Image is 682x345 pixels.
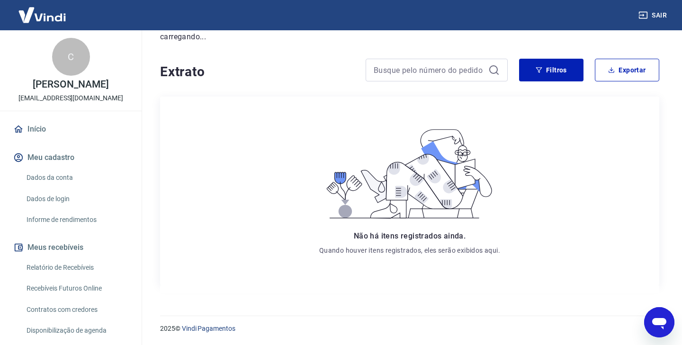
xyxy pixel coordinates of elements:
[644,307,674,337] iframe: Botão para abrir a janela de mensagens
[23,210,130,230] a: Informe de rendimentos
[23,300,130,319] a: Contratos com credores
[23,168,130,187] a: Dados da conta
[18,93,123,103] p: [EMAIL_ADDRESS][DOMAIN_NAME]
[519,59,583,81] button: Filtros
[52,38,90,76] div: C
[160,31,659,43] p: carregando...
[319,246,500,255] p: Quando houver itens registrados, eles serão exibidos aqui.
[23,279,130,298] a: Recebíveis Futuros Online
[11,237,130,258] button: Meus recebíveis
[595,59,659,81] button: Exportar
[11,119,130,140] a: Início
[637,7,671,24] button: Sair
[11,147,130,168] button: Meu cadastro
[354,231,466,240] span: Não há itens registrados ainda.
[160,324,659,334] p: 2025 ©
[160,62,354,81] h4: Extrato
[33,80,108,89] p: [PERSON_NAME]
[23,258,130,277] a: Relatório de Recebíveis
[11,0,73,29] img: Vindi
[23,321,130,340] a: Disponibilização de agenda
[182,325,235,332] a: Vindi Pagamentos
[23,189,130,209] a: Dados de login
[374,63,485,77] input: Busque pelo número do pedido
